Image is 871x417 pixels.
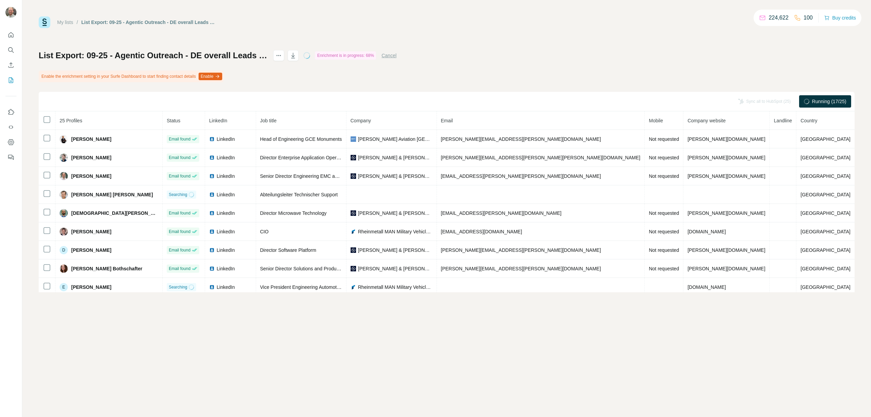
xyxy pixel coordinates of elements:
[71,284,111,291] span: [PERSON_NAME]
[209,192,215,197] img: LinkedIn logo
[315,51,376,60] div: Enrichment is in progress: 68%
[774,118,792,123] span: Landline
[358,265,432,272] span: [PERSON_NAME] & [PERSON_NAME]
[800,173,850,179] span: [GEOGRAPHIC_DATA]
[260,192,338,197] span: Abteilungsleiter Technischer Support
[217,191,235,198] span: LinkedIn
[5,106,16,118] button: Use Surfe on LinkedIn
[57,20,73,25] a: My lists
[381,52,396,59] button: Cancel
[209,155,215,160] img: LinkedIn logo
[687,136,765,142] span: [PERSON_NAME][DOMAIN_NAME]
[649,155,679,160] span: Not requested
[260,136,342,142] span: Head of Engineering GCE Monuments
[800,118,817,123] span: Country
[358,173,432,180] span: [PERSON_NAME] & [PERSON_NAME]
[60,283,68,291] div: E
[169,229,190,235] span: Email found
[358,154,432,161] span: [PERSON_NAME] & [PERSON_NAME]
[800,210,850,216] span: [GEOGRAPHIC_DATA]
[812,98,846,105] span: Running (17/25)
[71,136,111,143] span: [PERSON_NAME]
[260,210,327,216] span: Director Microwave Technology
[217,265,235,272] span: LinkedIn
[260,118,277,123] span: Job title
[5,136,16,148] button: Dashboard
[217,173,235,180] span: LinkedIn
[800,192,850,197] span: [GEOGRAPHIC_DATA]
[260,284,361,290] span: Vice President Engineering Automotive Tracked
[351,118,371,123] span: Company
[351,155,356,160] img: company-logo
[71,154,111,161] span: [PERSON_NAME]
[800,229,850,234] span: [GEOGRAPHIC_DATA]
[273,50,284,61] button: actions
[351,247,356,253] img: company-logo
[351,266,356,271] img: company-logo
[60,118,82,123] span: 25 Profiles
[351,173,356,179] img: company-logo
[441,229,522,234] span: [EMAIL_ADDRESS][DOMAIN_NAME]
[687,247,765,253] span: [PERSON_NAME][DOMAIN_NAME]
[169,284,187,290] span: Searching
[260,266,343,271] span: Senior Director Solutions and Products
[217,210,235,217] span: LinkedIn
[358,136,432,143] span: [PERSON_NAME] Aviation [GEOGRAPHIC_DATA]
[209,173,215,179] img: LinkedIn logo
[800,284,850,290] span: [GEOGRAPHIC_DATA]
[649,173,679,179] span: Not requested
[441,136,601,142] span: [PERSON_NAME][EMAIL_ADDRESS][PERSON_NAME][DOMAIN_NAME]
[217,228,235,235] span: LinkedIn
[5,74,16,86] button: My lists
[351,136,356,142] img: company-logo
[687,210,765,216] span: [PERSON_NAME][DOMAIN_NAME]
[687,284,726,290] span: [DOMAIN_NAME]
[358,247,432,254] span: [PERSON_NAME] & [PERSON_NAME]
[441,118,453,123] span: Email
[800,266,850,271] span: [GEOGRAPHIC_DATA]
[687,173,765,179] span: [PERSON_NAME][DOMAIN_NAME]
[77,19,78,26] li: /
[71,228,111,235] span: [PERSON_NAME]
[260,173,390,179] span: Senior Director Engineering EMC and Antenna Test Solutions
[169,192,187,198] span: Searching
[804,14,813,22] p: 100
[260,229,269,234] span: CIO
[260,155,347,160] span: Director Enterprise Application Operation
[441,266,601,271] span: [PERSON_NAME][EMAIL_ADDRESS][PERSON_NAME][DOMAIN_NAME]
[358,284,432,291] span: Rheinmetall MAN Military Vehicles [GEOGRAPHIC_DATA]
[169,247,190,253] span: Email found
[687,118,725,123] span: Company website
[649,118,663,123] span: Mobile
[71,247,111,254] span: [PERSON_NAME]
[209,118,227,123] span: LinkedIn
[209,266,215,271] img: LinkedIn logo
[39,50,267,61] h1: List Export: 09-25 - Agentic Outreach - DE overall Leads Part 2 - [DATE] 05:36
[71,173,111,180] span: [PERSON_NAME]
[60,246,68,254] div: D
[800,247,850,253] span: [GEOGRAPHIC_DATA]
[71,191,153,198] span: [PERSON_NAME] [PERSON_NAME]
[5,7,16,18] img: Avatar
[687,229,726,234] span: [DOMAIN_NAME]
[441,247,601,253] span: [PERSON_NAME][EMAIL_ADDRESS][PERSON_NAME][DOMAIN_NAME]
[71,265,142,272] span: [PERSON_NAME] Bothschafter
[5,121,16,133] button: Use Surfe API
[217,284,235,291] span: LinkedIn
[800,155,850,160] span: [GEOGRAPHIC_DATA]
[441,210,561,216] span: [EMAIL_ADDRESS][PERSON_NAME][DOMAIN_NAME]
[39,16,50,28] img: Surfe Logo
[217,247,235,254] span: LinkedIn
[358,210,432,217] span: [PERSON_NAME] & [PERSON_NAME]
[687,266,765,271] span: [PERSON_NAME][DOMAIN_NAME]
[60,135,68,143] img: Avatar
[60,209,68,217] img: Avatar
[209,229,215,234] img: LinkedIn logo
[209,247,215,253] img: LinkedIn logo
[60,228,68,236] img: Avatar
[649,136,679,142] span: Not requested
[209,284,215,290] img: LinkedIn logo
[5,151,16,163] button: Feedback
[167,118,180,123] span: Status
[649,266,679,271] span: Not requested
